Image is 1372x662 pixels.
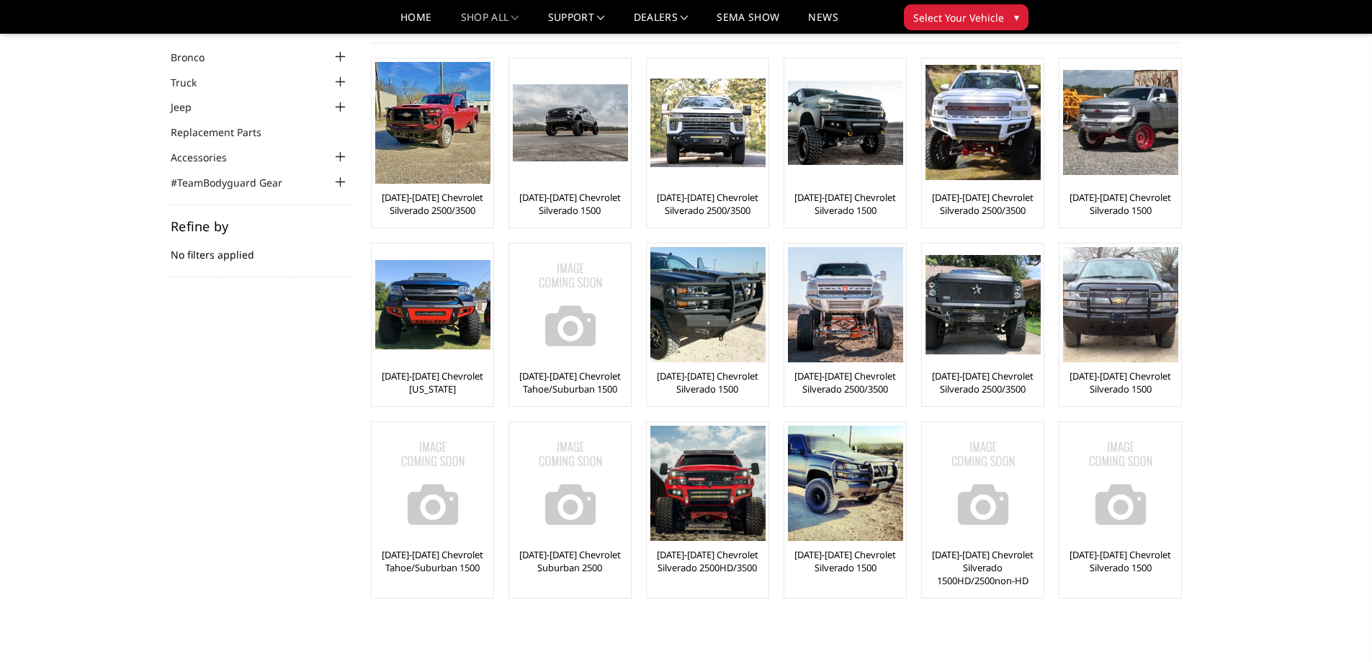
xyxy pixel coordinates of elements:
img: No Image [375,426,490,541]
a: [DATE]-[DATE] Chevrolet Silverado 1500 [1063,370,1178,395]
a: Home [400,12,431,33]
a: Truck [171,75,215,90]
a: No Image [513,426,627,541]
a: [DATE]-[DATE] Chevrolet Silverado 1500HD/2500non-HD [925,548,1040,587]
a: [DATE]-[DATE] Chevrolet Silverado 2500/3500 [650,191,765,217]
span: Select Your Vehicle [913,10,1004,25]
a: [DATE]-[DATE] Chevrolet Silverado 1500 [788,548,902,574]
div: No filters applied [171,220,349,277]
span: ▾ [1014,9,1019,24]
img: No Image [513,247,628,362]
h5: Refine by [171,220,349,233]
a: [DATE]-[DATE] Chevrolet Silverado 1500 [650,370,765,395]
button: Select Your Vehicle [904,4,1028,30]
a: [DATE]-[DATE] Chevrolet Tahoe/Suburban 1500 [513,370,627,395]
a: [DATE]-[DATE] Chevrolet [US_STATE] [375,370,490,395]
a: [DATE]-[DATE] Chevrolet Tahoe/Suburban 1500 [375,548,490,574]
a: [DATE]-[DATE] Chevrolet Silverado 2500/3500 [925,370,1040,395]
a: News [808,12,838,33]
a: Support [548,12,605,33]
iframe: Chat Widget [1300,593,1372,662]
a: [DATE]-[DATE] Chevrolet Silverado 2500/3500 [375,191,490,217]
a: Replacement Parts [171,125,279,140]
a: #TeamBodyguard Gear [171,175,300,190]
img: No Image [1063,426,1178,541]
a: Dealers [634,12,689,33]
a: SEMA Show [717,12,779,33]
img: No Image [925,426,1041,541]
a: shop all [461,12,519,33]
a: [DATE]-[DATE] Chevrolet Suburban 2500 [513,548,627,574]
a: Accessories [171,150,245,165]
a: Jeep [171,99,210,115]
a: [DATE]-[DATE] Chevrolet Silverado 2500/3500 [925,191,1040,217]
a: [DATE]-[DATE] Chevrolet Silverado 1500 [1063,191,1178,217]
a: No Image [1063,426,1178,541]
a: No Image [513,247,627,362]
img: No Image [513,426,628,541]
a: [DATE]-[DATE] Chevrolet Silverado 2500HD/3500 [650,548,765,574]
a: [DATE]-[DATE] Chevrolet Silverado 1500 [513,191,627,217]
a: [DATE]-[DATE] Chevrolet Silverado 1500 [1063,548,1178,574]
a: Bronco [171,50,223,65]
a: [DATE]-[DATE] Chevrolet Silverado 2500/3500 [788,370,902,395]
a: [DATE]-[DATE] Chevrolet Silverado 1500 [788,191,902,217]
